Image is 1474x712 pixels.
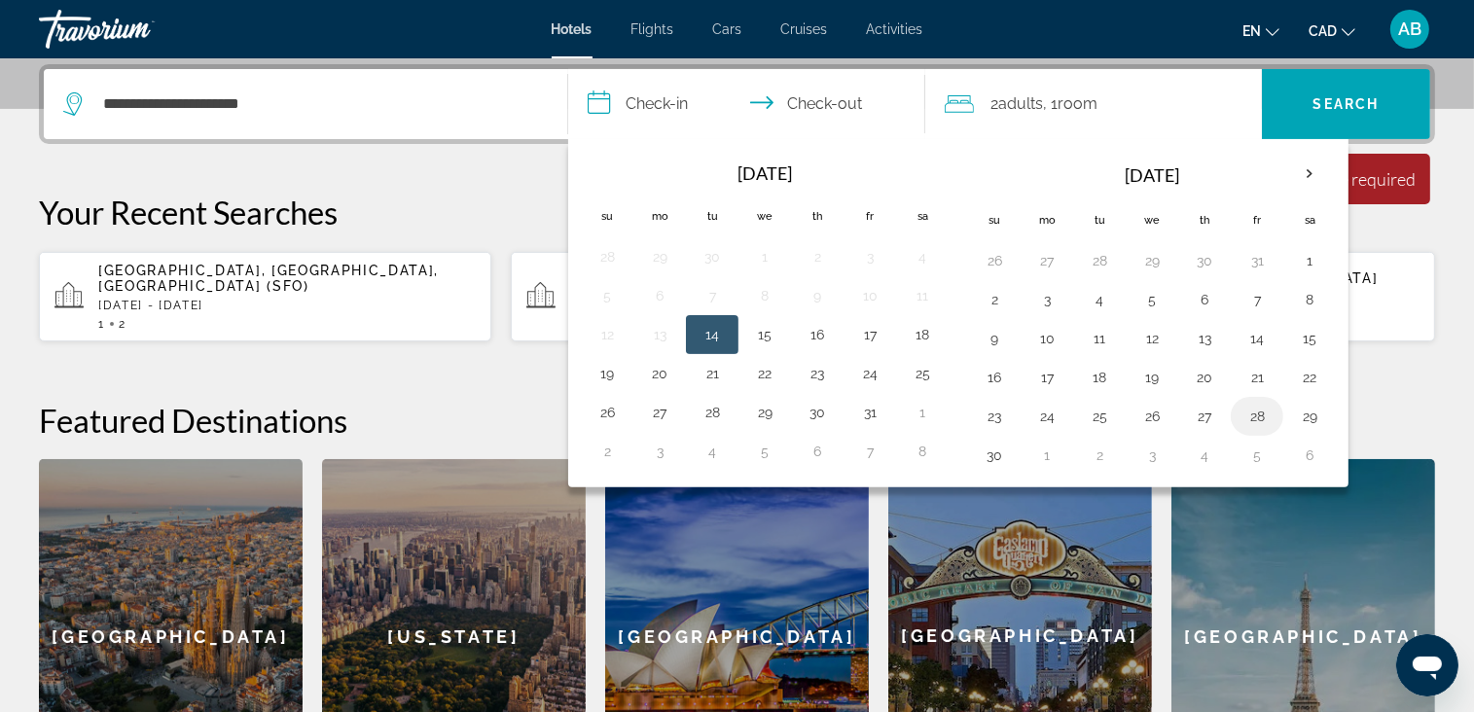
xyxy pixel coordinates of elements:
button: Day 17 [1031,364,1062,391]
button: Day 27 [1189,403,1220,430]
button: Day 6 [802,438,833,465]
a: Activities [867,21,923,37]
a: Hotels [552,21,593,37]
span: 2 [119,317,126,331]
button: Day 28 [697,399,728,426]
button: Day 10 [854,282,885,309]
button: Day 23 [979,403,1010,430]
a: Cars [713,21,742,37]
button: Day 11 [907,282,938,309]
button: Day 13 [1189,325,1220,352]
button: Day 4 [1189,442,1220,469]
button: Day 20 [1189,364,1220,391]
span: CAD [1309,23,1337,39]
button: Day 8 [749,282,780,309]
button: Day 8 [907,438,938,465]
button: Day 14 [1241,325,1273,352]
button: Day 25 [1084,403,1115,430]
button: Select check in and out date [568,69,924,139]
button: Day 6 [644,282,675,309]
th: [DATE] [1021,152,1283,198]
button: Day 6 [1189,286,1220,313]
a: Cruises [781,21,828,37]
span: 2 [991,90,1044,118]
button: Day 27 [644,399,675,426]
button: Day 1 [907,399,938,426]
button: Day 5 [592,282,623,309]
button: Day 3 [644,438,675,465]
span: [GEOGRAPHIC_DATA], [GEOGRAPHIC_DATA], [GEOGRAPHIC_DATA] (SFO) [98,263,439,294]
table: Left calendar grid [581,152,949,471]
button: Day 28 [1084,247,1115,274]
button: Day 31 [854,399,885,426]
span: , 1 [1044,90,1098,118]
div: Search widget [44,69,1430,139]
button: Day 24 [1031,403,1062,430]
button: Day 26 [1136,403,1168,430]
span: Room [1059,94,1098,113]
button: Day 5 [1136,286,1168,313]
button: Day 4 [697,438,728,465]
button: Day 13 [644,321,675,348]
button: Day 7 [854,438,885,465]
button: Day 4 [1084,286,1115,313]
button: Day 5 [1241,442,1273,469]
button: Day 1 [1031,442,1062,469]
button: Day 30 [697,243,728,270]
button: Day 22 [1294,364,1325,391]
button: Change language [1242,17,1279,45]
button: Day 2 [592,438,623,465]
button: Day 15 [1294,325,1325,352]
button: Day 23 [802,360,833,387]
button: Day 12 [1136,325,1168,352]
button: Next month [1283,152,1336,196]
button: Day 29 [1294,403,1325,430]
button: Day 29 [644,243,675,270]
button: Day 7 [1241,286,1273,313]
button: Day 1 [1294,247,1325,274]
button: Day 2 [979,286,1010,313]
p: [DATE] - [DATE] [98,299,476,312]
span: Search [1313,96,1380,112]
button: Day 27 [1031,247,1062,274]
a: Flights [631,21,674,37]
button: Day 22 [749,360,780,387]
span: AB [1398,19,1421,39]
button: Day 30 [1189,247,1220,274]
button: Day 8 [1294,286,1325,313]
h2: Featured Destinations [39,401,1435,440]
button: Change currency [1309,17,1355,45]
button: Day 10 [1031,325,1062,352]
button: Day 9 [802,282,833,309]
th: [DATE] [633,152,896,195]
button: Day 3 [1136,442,1168,469]
button: Day 18 [907,321,938,348]
button: Day 2 [802,243,833,270]
button: Day 15 [749,321,780,348]
button: Day 30 [979,442,1010,469]
button: Travelers: 2 adults, 0 children [925,69,1262,139]
button: Day 4 [907,243,938,270]
button: Day 5 [749,438,780,465]
span: 1 [98,317,105,331]
button: Day 24 [854,360,885,387]
span: Adults [999,94,1044,113]
button: Day 12 [592,321,623,348]
button: Day 3 [854,243,885,270]
button: Day 30 [802,399,833,426]
button: Day 29 [749,399,780,426]
button: Day 9 [979,325,1010,352]
button: Search [1262,69,1430,139]
input: Search hotel destination [101,89,538,119]
button: [GEOGRAPHIC_DATA], [GEOGRAPHIC_DATA], [GEOGRAPHIC_DATA] (SFO)[DATE] - [DATE]12 [39,251,491,342]
iframe: Кнопка запуска окна обмена сообщениями [1396,634,1458,696]
button: User Menu [1384,9,1435,50]
button: Day 19 [592,360,623,387]
button: Day 2 [1084,442,1115,469]
button: Day 3 [1031,286,1062,313]
button: Day 6 [1294,442,1325,469]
